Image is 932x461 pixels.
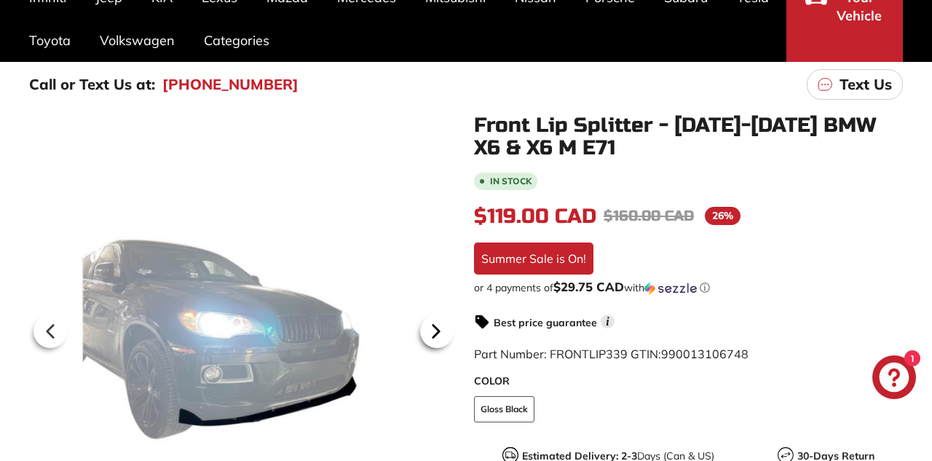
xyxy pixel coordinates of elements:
[644,282,697,295] img: Sezzle
[162,74,299,95] a: [PHONE_NUMBER]
[661,347,749,361] span: 990013106748
[604,207,694,225] span: $160.00 CAD
[840,74,892,95] p: Text Us
[553,279,624,294] span: $29.75 CAD
[474,280,903,295] div: or 4 payments of with
[807,69,903,100] a: Text Us
[189,19,284,62] a: Categories
[85,19,189,62] a: Volkswagen
[490,177,532,186] b: In stock
[29,74,155,95] p: Call or Text Us at:
[474,243,593,275] div: Summer Sale is On!
[15,19,85,62] a: Toyota
[474,374,903,389] label: COLOR
[494,316,597,329] strong: Best price guarantee
[868,355,920,403] inbox-online-store-chat: Shopify online store chat
[474,280,903,295] div: or 4 payments of$29.75 CADwithSezzle Click to learn more about Sezzle
[705,207,741,225] span: 26%
[474,347,749,361] span: Part Number: FRONTLIP339 GTIN:
[474,204,596,229] span: $119.00 CAD
[474,114,903,159] h1: Front Lip Splitter - [DATE]-[DATE] BMW X6 & X6 M E71
[601,315,615,328] span: i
